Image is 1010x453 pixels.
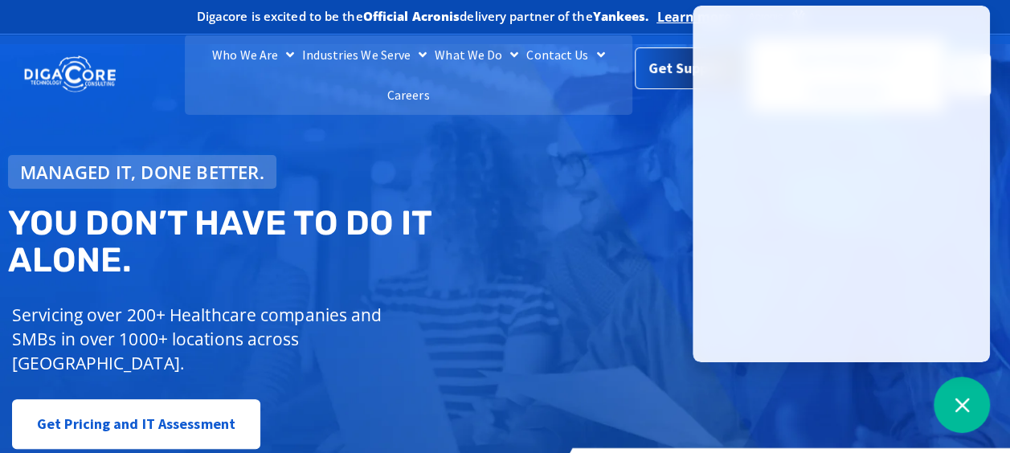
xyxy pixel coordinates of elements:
[208,35,298,75] a: Who We Are
[8,205,516,279] h2: You don’t have to do IT alone.
[648,52,729,84] span: Get Support
[20,163,264,181] span: Managed IT, done better.
[298,35,431,75] a: Industries We Serve
[8,155,276,189] a: Managed IT, done better.
[363,8,460,24] b: Official Acronis
[693,6,990,362] iframe: Chatgenie Messenger
[24,55,116,94] img: DigaCore Technology Consulting
[656,9,731,25] a: Learn more
[593,8,649,24] b: Yankees.
[522,35,608,75] a: Contact Us
[12,399,260,449] a: Get Pricing and IT Assessment
[37,408,235,440] span: Get Pricing and IT Assessment
[431,35,522,75] a: What We Do
[185,35,632,115] nav: Menu
[635,47,742,89] a: Get Support
[12,303,424,375] p: Servicing over 200+ Healthcare companies and SMBs in over 1000+ locations across [GEOGRAPHIC_DATA].
[383,75,434,115] a: Careers
[197,10,649,22] h2: Digacore is excited to be the delivery partner of the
